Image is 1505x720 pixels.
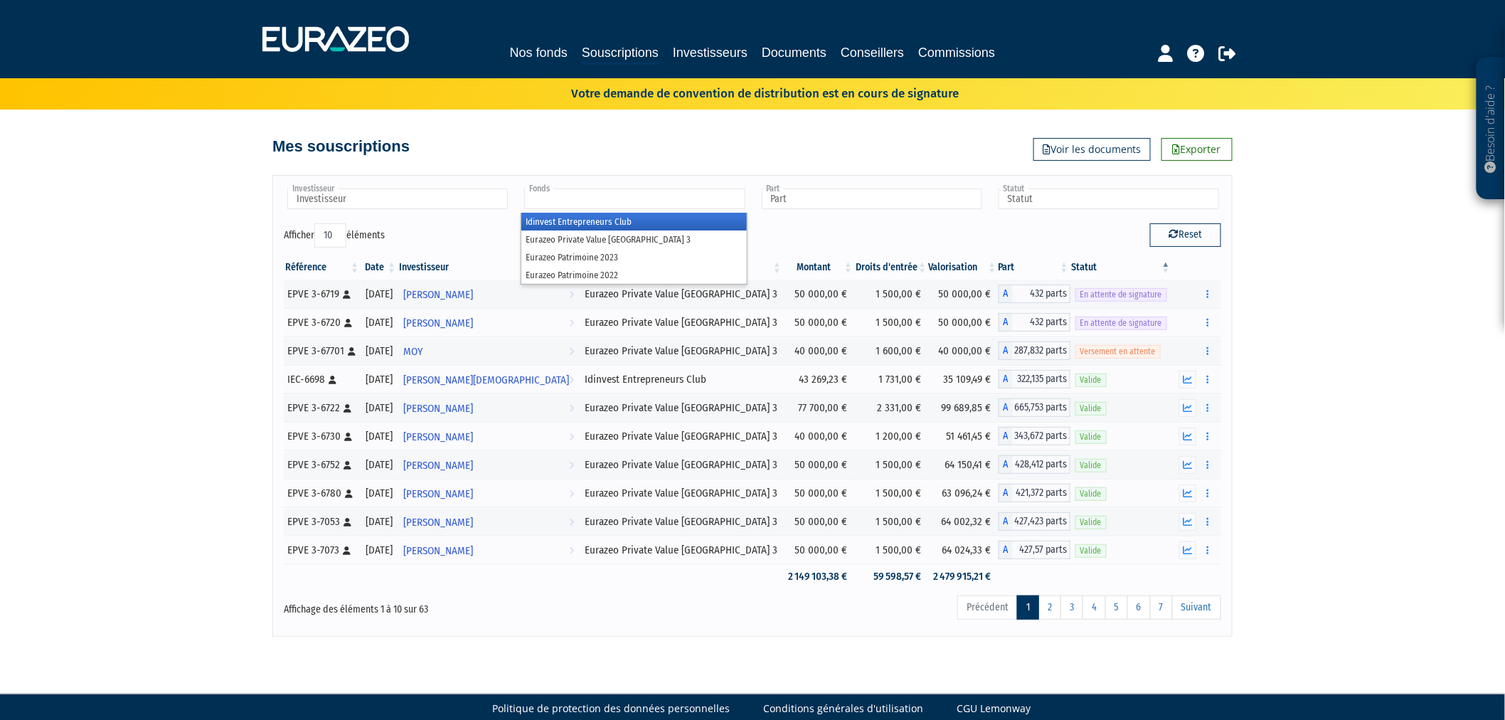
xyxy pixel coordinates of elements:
span: [PERSON_NAME] [403,509,473,536]
a: Investisseurs [673,43,748,63]
span: Valide [1075,374,1107,387]
span: 427,57 parts [1013,541,1070,559]
i: Voir l'investisseur [570,339,575,365]
a: [PERSON_NAME] [398,280,580,308]
span: Valide [1075,459,1107,472]
li: Eurazeo Patrimoine 2022 [521,266,746,284]
i: Voir l'investisseur [570,509,575,536]
a: [PERSON_NAME] [398,507,580,536]
a: Nos fonds [510,43,568,63]
div: A - Eurazeo Private Value Europe 3 [999,541,1070,559]
p: Votre demande de convention de distribution est en cours de signature [531,82,959,102]
div: EPVE 3-67701 [287,344,356,359]
td: 50 000,00 € [928,308,998,337]
div: Eurazeo Private Value [GEOGRAPHIC_DATA] 3 [585,401,778,415]
span: Valide [1075,544,1107,558]
div: [DATE] [366,514,393,529]
td: 35 109,49 € [928,365,998,393]
i: Voir l'investisseur [570,367,575,393]
div: [DATE] [366,429,393,444]
span: Valide [1075,402,1107,415]
i: [Français] Personne physique [345,489,353,498]
td: 77 700,00 € [783,393,854,422]
a: Politique de protection des données personnelles [492,702,730,716]
span: [PERSON_NAME] [403,424,473,450]
span: MOY [403,339,422,365]
span: A [999,342,1013,360]
td: 64 150,41 € [928,450,998,479]
a: Suivant [1172,595,1221,620]
div: EPVE 3-6722 [287,401,356,415]
div: [DATE] [366,457,393,472]
a: [PERSON_NAME] [398,479,580,507]
td: 51 461,45 € [928,422,998,450]
div: A - Eurazeo Private Value Europe 3 [999,285,1070,303]
i: [Français] Personne physique [344,518,351,526]
span: 432 parts [1013,313,1070,332]
th: Statut : activer pour trier la colonne par ordre d&eacute;croissant [1070,255,1172,280]
div: EPVE 3-6780 [287,486,356,501]
span: 432 parts [1013,285,1070,303]
span: 427,423 parts [1013,512,1070,531]
span: [PERSON_NAME] [403,481,473,507]
span: Valide [1075,430,1107,444]
td: 50 000,00 € [783,536,854,564]
td: 1 500,00 € [854,536,928,564]
span: En attente de signature [1075,317,1167,330]
a: Exporter [1161,138,1233,161]
div: A - Eurazeo Private Value Europe 3 [999,512,1070,531]
td: 1 600,00 € [854,337,928,365]
div: A - Eurazeo Private Value Europe 3 [999,342,1070,360]
i: Voir l'investisseur [570,310,575,337]
div: A - Eurazeo Private Value Europe 3 [999,484,1070,502]
span: 322,135 parts [1013,370,1070,388]
th: Droits d'entrée: activer pour trier la colonne par ordre croissant [854,255,928,280]
div: Affichage des éléments 1 à 10 sur 63 [284,594,662,617]
a: 7 [1150,595,1173,620]
li: Eurazeo Private Value [GEOGRAPHIC_DATA] 3 [521,231,746,248]
td: 40 000,00 € [783,422,854,450]
td: 1 500,00 € [854,479,928,507]
th: Valorisation: activer pour trier la colonne par ordre croissant [928,255,998,280]
td: 43 269,23 € [783,365,854,393]
span: A [999,484,1013,502]
i: Voir l'investisseur [570,481,575,507]
th: Part: activer pour trier la colonne par ordre croissant [999,255,1070,280]
a: CGU Lemonway [957,702,1031,716]
i: [Français] Personne physique [343,546,351,555]
div: Eurazeo Private Value [GEOGRAPHIC_DATA] 3 [585,543,778,558]
td: 59 598,57 € [854,564,928,589]
a: [PERSON_NAME][DEMOGRAPHIC_DATA] [398,365,580,393]
p: Besoin d'aide ? [1483,65,1499,193]
a: [PERSON_NAME] [398,536,580,564]
span: A [999,398,1013,417]
div: Eurazeo Private Value [GEOGRAPHIC_DATA] 3 [585,457,778,472]
td: 64 024,33 € [928,536,998,564]
div: [DATE] [366,486,393,501]
div: Eurazeo Private Value [GEOGRAPHIC_DATA] 3 [585,429,778,444]
a: 2 [1038,595,1061,620]
span: [PERSON_NAME] [403,310,473,337]
th: Investisseur: activer pour trier la colonne par ordre croissant [398,255,580,280]
button: Reset [1150,223,1221,246]
i: Voir l'investisseur [570,282,575,308]
a: 5 [1105,595,1128,620]
li: Eurazeo Patrimoine 2023 [521,248,746,266]
span: [PERSON_NAME] [403,538,473,564]
td: 50 000,00 € [783,479,854,507]
h4: Mes souscriptions [272,138,410,155]
i: [Français] Personne physique [344,404,351,413]
span: [PERSON_NAME][DEMOGRAPHIC_DATA] [403,367,569,393]
div: A - Eurazeo Private Value Europe 3 [999,427,1070,445]
td: 1 500,00 € [854,308,928,337]
span: A [999,285,1013,303]
i: [Français] Personne physique [329,376,336,384]
i: Voir l'investisseur [570,538,575,564]
span: [PERSON_NAME] [403,452,473,479]
a: Conseillers [841,43,904,63]
a: [PERSON_NAME] [398,393,580,422]
img: 1732889491-logotype_eurazeo_blanc_rvb.png [262,26,409,52]
td: 99 689,85 € [928,393,998,422]
span: Valide [1075,487,1107,501]
div: Eurazeo Private Value [GEOGRAPHIC_DATA] 3 [585,315,778,330]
